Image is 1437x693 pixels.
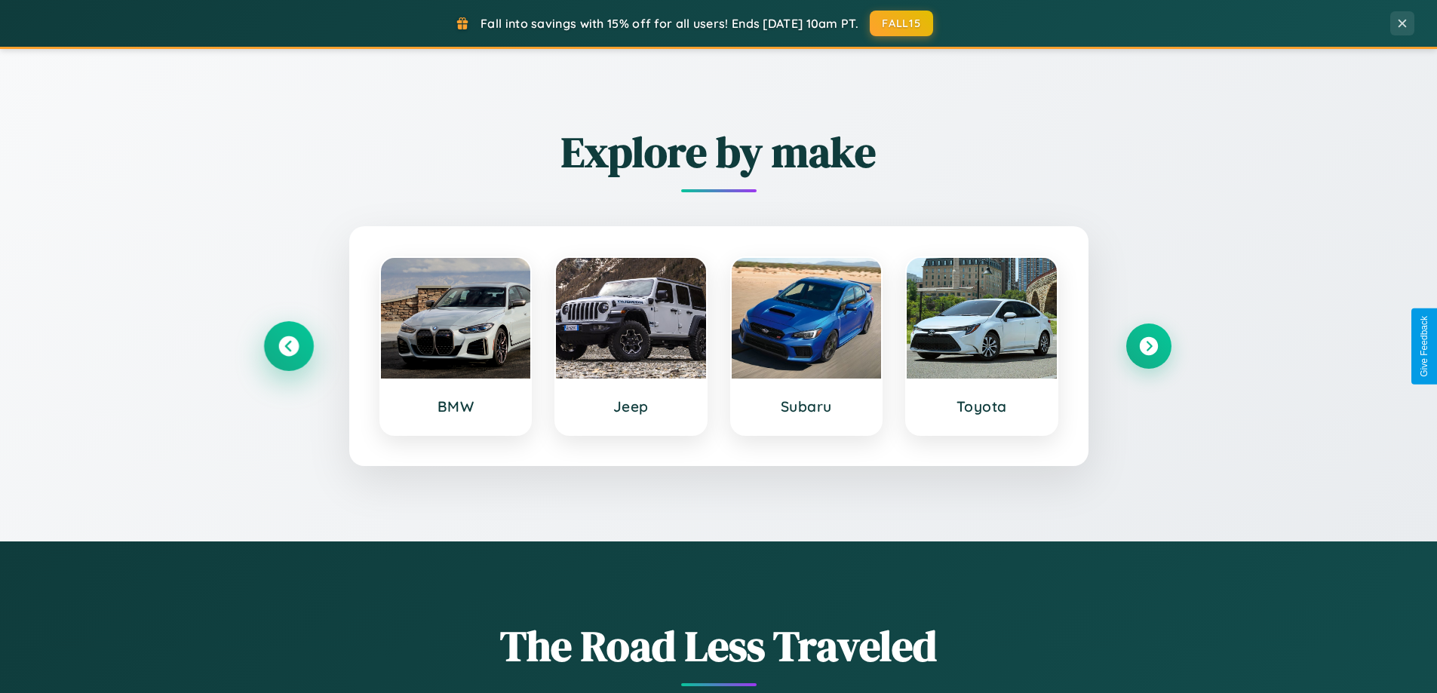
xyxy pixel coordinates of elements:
[922,397,1042,415] h3: Toyota
[571,397,691,415] h3: Jeep
[266,123,1171,181] h2: Explore by make
[1419,316,1429,377] div: Give Feedback
[266,617,1171,675] h1: The Road Less Traveled
[747,397,867,415] h3: Subaru
[481,16,858,31] span: Fall into savings with 15% off for all users! Ends [DATE] 10am PT.
[396,397,516,415] h3: BMW
[870,11,933,36] button: FALL15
